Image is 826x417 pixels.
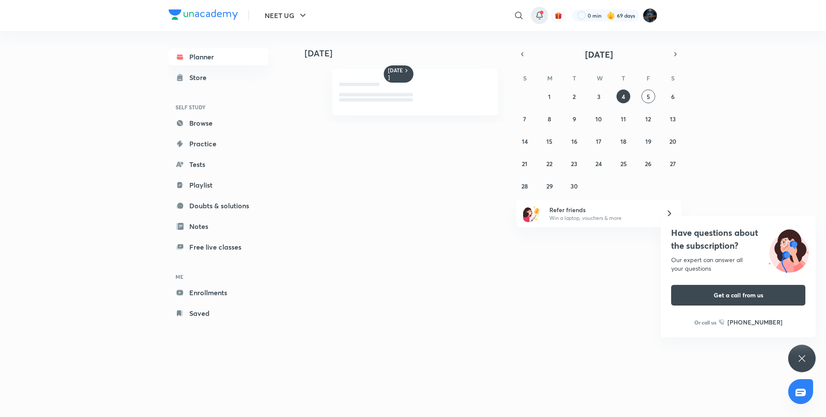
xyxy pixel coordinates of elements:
[548,115,551,123] abbr: September 8, 2025
[542,179,556,193] button: September 29, 2025
[169,218,268,235] a: Notes
[694,318,716,326] p: Or call us
[169,9,238,20] img: Company Logo
[671,285,805,306] button: Get a call from us
[641,112,655,126] button: September 12, 2025
[522,160,527,168] abbr: September 21, 2025
[523,74,527,82] abbr: Sunday
[169,269,268,284] h6: ME
[597,93,601,101] abbr: September 3, 2025
[616,134,630,148] button: September 18, 2025
[571,137,577,145] abbr: September 16, 2025
[596,137,601,145] abbr: September 17, 2025
[671,74,675,82] abbr: Saturday
[169,284,268,301] a: Enrollments
[169,197,268,214] a: Doubts & solutions
[542,90,556,103] button: September 1, 2025
[548,93,551,101] abbr: September 1, 2025
[670,160,676,168] abbr: September 27, 2025
[620,137,626,145] abbr: September 18, 2025
[622,93,625,101] abbr: September 4, 2025
[621,115,626,123] abbr: September 11, 2025
[595,115,602,123] abbr: September 10, 2025
[573,93,576,101] abbr: September 2, 2025
[719,318,783,327] a: [PHONE_NUMBER]
[585,49,613,60] span: [DATE]
[169,135,268,152] a: Practice
[616,112,630,126] button: September 11, 2025
[616,90,630,103] button: September 4, 2025
[570,182,578,190] abbr: September 30, 2025
[616,157,630,170] button: September 25, 2025
[761,226,816,273] img: ttu_illustration_new.svg
[552,9,565,22] button: avatar
[670,115,676,123] abbr: September 13, 2025
[641,90,655,103] button: September 5, 2025
[567,112,581,126] button: September 9, 2025
[169,48,268,65] a: Planner
[521,182,528,190] abbr: September 28, 2025
[567,157,581,170] button: September 23, 2025
[542,112,556,126] button: September 8, 2025
[522,137,528,145] abbr: September 14, 2025
[592,134,606,148] button: September 17, 2025
[305,48,507,59] h4: [DATE]
[549,205,655,214] h6: Refer friends
[518,179,532,193] button: September 28, 2025
[647,93,650,101] abbr: September 5, 2025
[547,74,552,82] abbr: Monday
[567,90,581,103] button: September 2, 2025
[666,112,680,126] button: September 13, 2025
[592,90,606,103] button: September 3, 2025
[592,112,606,126] button: September 10, 2025
[597,74,603,82] abbr: Wednesday
[567,179,581,193] button: September 30, 2025
[542,134,556,148] button: September 15, 2025
[671,93,675,101] abbr: September 6, 2025
[645,115,651,123] abbr: September 12, 2025
[169,9,238,22] a: Company Logo
[169,69,268,86] a: Store
[643,8,657,23] img: Purnima Sharma
[595,160,602,168] abbr: September 24, 2025
[666,134,680,148] button: September 20, 2025
[647,74,650,82] abbr: Friday
[567,134,581,148] button: September 16, 2025
[666,157,680,170] button: September 27, 2025
[542,157,556,170] button: September 22, 2025
[641,157,655,170] button: September 26, 2025
[523,205,540,222] img: referral
[528,48,669,60] button: [DATE]
[727,318,783,327] h6: [PHONE_NUMBER]
[549,214,655,222] p: Win a laptop, vouchers & more
[546,137,552,145] abbr: September 15, 2025
[259,7,313,24] button: NEET UG
[641,134,655,148] button: September 19, 2025
[669,137,676,145] abbr: September 20, 2025
[518,112,532,126] button: September 7, 2025
[645,137,651,145] abbr: September 19, 2025
[169,305,268,322] a: Saved
[622,74,625,82] abbr: Thursday
[523,115,526,123] abbr: September 7, 2025
[555,12,562,19] img: avatar
[573,115,576,123] abbr: September 9, 2025
[671,256,805,273] div: Our expert can answer all your questions
[518,134,532,148] button: September 14, 2025
[666,90,680,103] button: September 6, 2025
[671,226,805,252] h4: Have questions about the subscription?
[189,72,212,83] div: Store
[620,160,627,168] abbr: September 25, 2025
[169,176,268,194] a: Playlist
[169,114,268,132] a: Browse
[169,156,268,173] a: Tests
[546,160,552,168] abbr: September 22, 2025
[518,157,532,170] button: September 21, 2025
[645,160,651,168] abbr: September 26, 2025
[573,74,576,82] abbr: Tuesday
[169,238,268,256] a: Free live classes
[169,100,268,114] h6: SELF STUDY
[607,11,615,20] img: streak
[546,182,553,190] abbr: September 29, 2025
[571,160,577,168] abbr: September 23, 2025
